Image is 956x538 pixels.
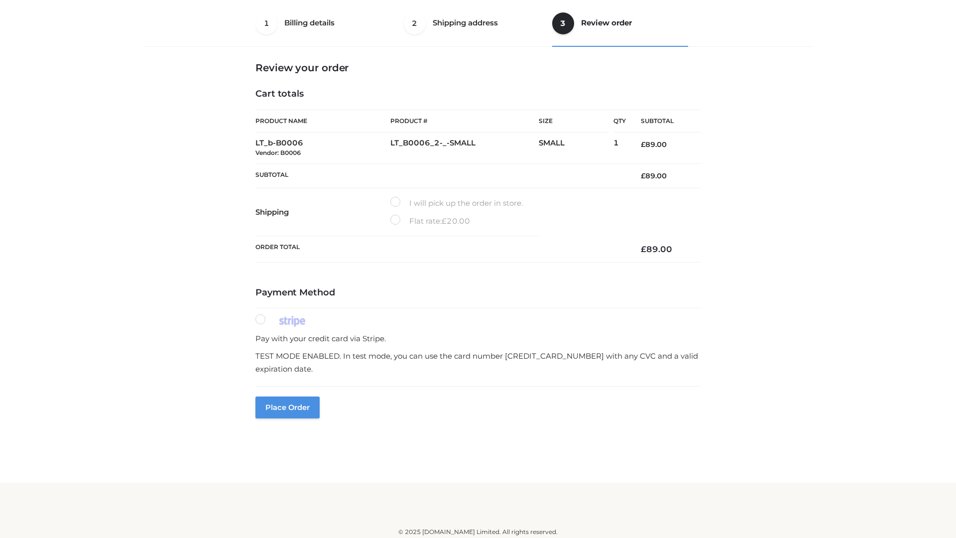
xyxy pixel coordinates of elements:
th: Product Name [255,110,390,133]
bdi: 89.00 [641,171,667,180]
th: Product # [390,110,539,133]
label: Flat rate: [390,215,470,228]
div: © 2025 [DOMAIN_NAME] Limited. All rights reserved. [148,527,808,537]
h4: Cart totals [255,89,701,100]
td: LT_B0006_2-_-SMALL [390,133,539,164]
bdi: 89.00 [641,140,667,149]
bdi: 20.00 [442,216,470,226]
th: Subtotal [255,163,626,188]
span: £ [641,140,645,149]
td: 1 [613,133,626,164]
h3: Review your order [255,62,701,74]
th: Size [539,110,608,133]
td: SMALL [539,133,613,164]
p: TEST MODE ENABLED. In test mode, you can use the card number [CREDIT_CARD_NUMBER] with any CVC an... [255,350,701,375]
label: I will pick up the order in store. [390,197,523,210]
span: £ [442,216,447,226]
th: Order Total [255,236,626,263]
th: Shipping [255,188,390,236]
h4: Payment Method [255,287,701,298]
td: LT_b-B0006 [255,133,390,164]
small: Vendor: B0006 [255,149,301,156]
button: Place order [255,397,320,418]
span: £ [641,244,646,254]
span: £ [641,171,645,180]
bdi: 89.00 [641,244,672,254]
p: Pay with your credit card via Stripe. [255,332,701,345]
th: Qty [613,110,626,133]
th: Subtotal [626,110,701,133]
